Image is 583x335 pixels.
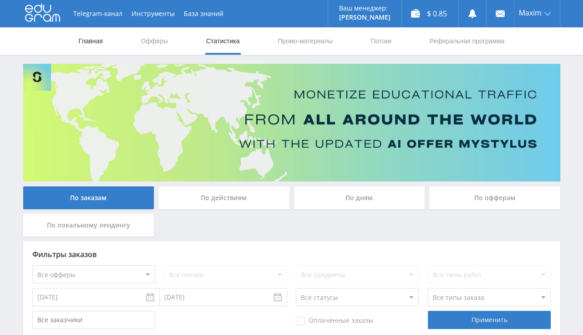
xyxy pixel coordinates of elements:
input: Все заказчики [32,311,155,329]
div: По дням [294,186,425,209]
a: Реферальная программа [429,27,506,55]
p: Ваш менеджер: [339,5,390,12]
div: По действиям [158,186,289,209]
span: Maxim [519,9,542,16]
a: Офферы [140,27,169,55]
div: По офферам [429,186,560,209]
a: Промо-материалы [277,27,333,55]
div: По заказам [23,186,154,209]
span: Оплаченные заказы [296,316,373,325]
div: Применить [428,311,551,329]
div: Фильтры заказов [32,250,551,258]
p: [PERSON_NAME] [339,14,390,21]
img: Banner [23,64,560,181]
a: Главная [78,27,104,55]
a: Статистика [205,27,241,55]
div: По локальному лендингу [23,214,154,237]
a: Потоки [370,27,392,55]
